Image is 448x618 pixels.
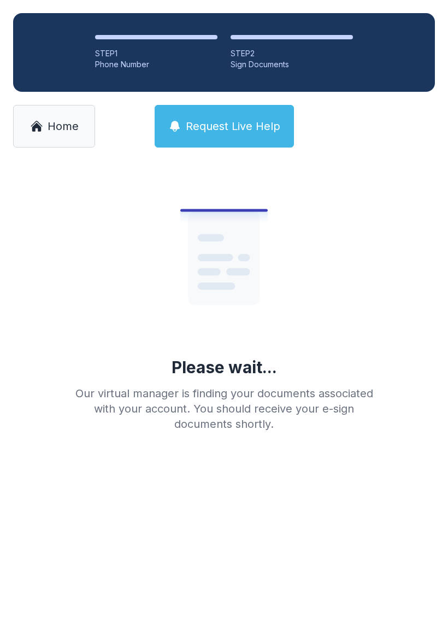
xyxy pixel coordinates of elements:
div: Our virtual manager is finding your documents associated with your account. You should receive yo... [67,386,381,432]
span: Request Live Help [186,119,280,134]
div: Sign Documents [231,59,353,70]
span: Home [48,119,79,134]
div: STEP 1 [95,48,217,59]
div: STEP 2 [231,48,353,59]
div: Phone Number [95,59,217,70]
div: Please wait... [172,357,277,377]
